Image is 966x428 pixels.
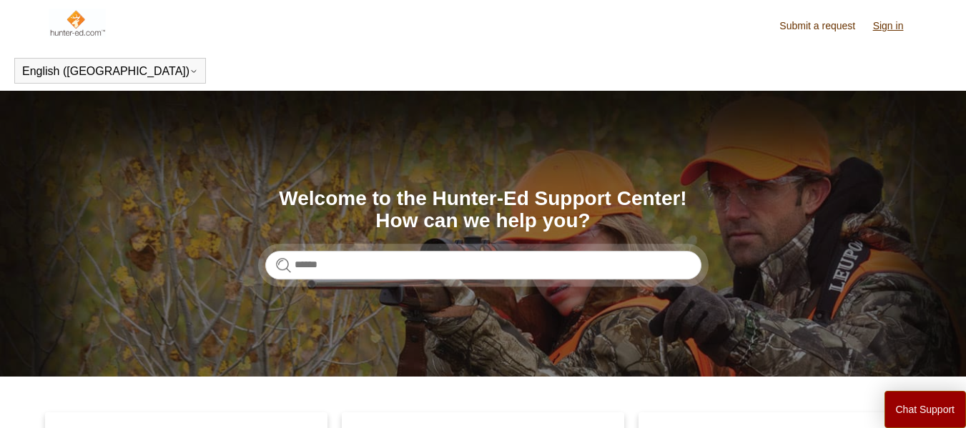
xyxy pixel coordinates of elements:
[22,65,198,78] button: English ([GEOGRAPHIC_DATA])
[779,19,869,34] a: Submit a request
[49,9,107,37] img: Hunter-Ed Help Center home page
[265,188,701,232] h1: Welcome to the Hunter-Ed Support Center! How can we help you?
[873,19,918,34] a: Sign in
[265,251,701,279] input: Search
